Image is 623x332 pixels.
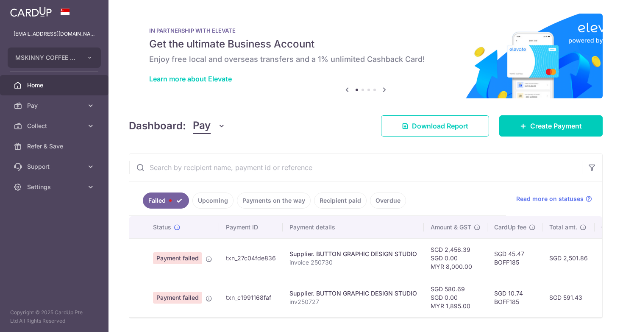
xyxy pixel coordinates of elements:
[494,223,526,232] span: CardUp fee
[192,193,234,209] a: Upcoming
[431,223,471,232] span: Amount & GST
[15,53,78,62] span: MSKINNY COFFEE PTE. LTD.
[289,298,417,306] p: inv250727
[27,183,83,191] span: Settings
[289,289,417,298] div: Supplier. BUTTON GRAPHIC DESIGN STUDIO
[516,195,584,203] span: Read more on statuses
[219,278,283,317] td: txn_c1991168faf
[193,118,225,134] button: Pay
[516,195,592,203] a: Read more on statuses
[129,14,603,98] img: Renovation banner
[289,258,417,267] p: invoice 250730
[129,154,582,181] input: Search by recipient name, payment id or reference
[8,47,101,68] button: MSKINNY COFFEE PTE. LTD.
[542,238,595,278] td: SGD 2,501.86
[153,223,171,232] span: Status
[487,238,542,278] td: SGD 45.47 BOFF185
[27,162,83,171] span: Support
[381,115,489,137] a: Download Report
[487,278,542,317] td: SGD 10.74 BOFF185
[530,121,582,131] span: Create Payment
[153,252,202,264] span: Payment failed
[149,27,582,34] p: IN PARTNERSHIP WITH ELEVATE
[149,75,232,83] a: Learn more about Elevate
[153,292,202,304] span: Payment failed
[27,101,83,110] span: Pay
[549,223,577,232] span: Total amt.
[237,193,311,209] a: Payments on the way
[193,118,211,134] span: Pay
[149,37,582,51] h5: Get the ultimate Business Account
[283,216,424,238] th: Payment details
[129,118,186,134] h4: Dashboard:
[424,278,487,317] td: SGD 580.69 SGD 0.00 MYR 1,895.00
[219,216,283,238] th: Payment ID
[27,81,83,89] span: Home
[370,193,406,209] a: Overdue
[149,54,582,64] h6: Enjoy free local and overseas transfers and a 1% unlimited Cashback Card!
[143,193,189,209] a: Failed
[542,278,595,317] td: SGD 591.43
[10,7,52,17] img: CardUp
[14,30,95,38] p: [EMAIL_ADDRESS][DOMAIN_NAME]
[424,238,487,278] td: SGD 2,456.39 SGD 0.00 MYR 8,000.00
[499,115,603,137] a: Create Payment
[219,238,283,278] td: txn_27c04fde836
[27,122,83,130] span: Collect
[412,121,468,131] span: Download Report
[289,250,417,258] div: Supplier. BUTTON GRAPHIC DESIGN STUDIO
[314,193,367,209] a: Recipient paid
[27,142,83,151] span: Refer & Save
